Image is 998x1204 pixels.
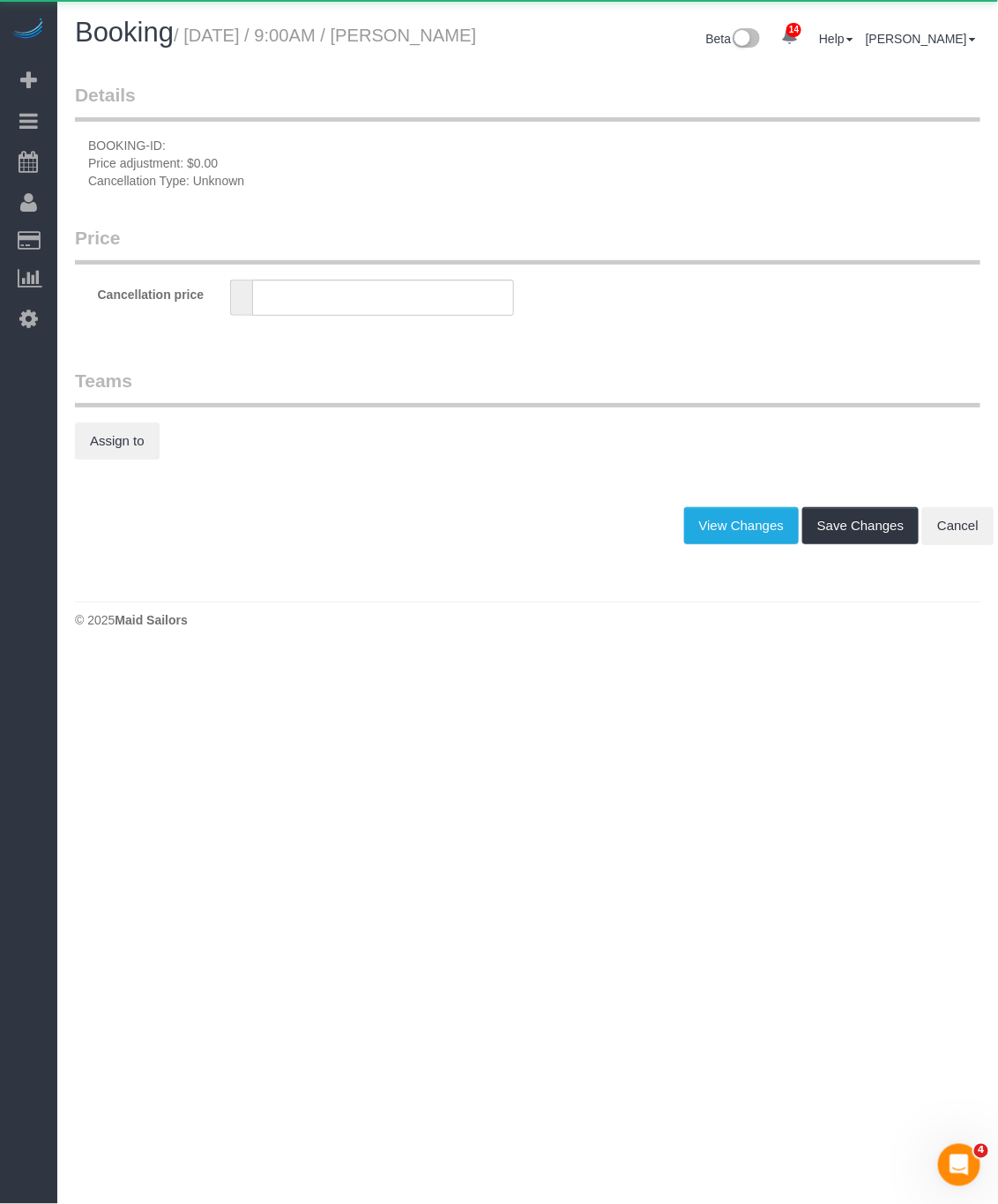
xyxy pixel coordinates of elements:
iframe: Intercom live chat [938,1144,980,1186]
a: 14 [772,18,807,56]
legend: Details [75,82,980,122]
span: Cancellation Type: Unknown [88,174,244,188]
span: Price adjustment: $0.00 [88,156,218,170]
a: Cancel [922,507,994,544]
span: 4 [974,1144,988,1158]
a: Beta [706,32,761,46]
img: Automaid Logo [11,18,46,42]
small: / [DATE] / 9:00AM / [PERSON_NAME] [174,26,476,45]
a: Assign to [75,423,160,460]
label: Cancellation price [62,280,217,303]
strong: Maid Sailors [115,613,187,627]
button: Save Changes [802,507,919,544]
legend: Teams [75,368,980,408]
span: BOOKING-ID: [88,138,166,153]
a: Help [819,32,853,46]
img: New interface [731,28,760,51]
span: 14 [786,23,801,37]
div: © 2025 [75,611,980,629]
legend: Price [75,225,980,265]
span: Booking [75,17,174,48]
a: [PERSON_NAME] [866,32,976,46]
a: View Changes [684,507,799,544]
